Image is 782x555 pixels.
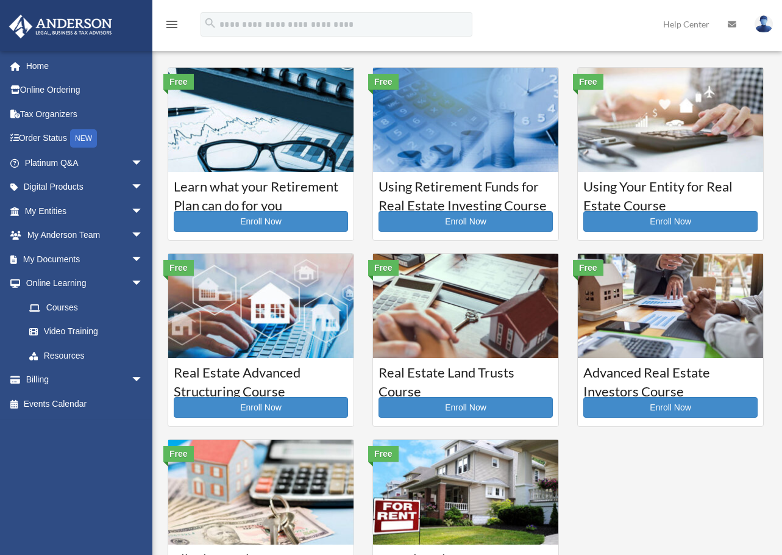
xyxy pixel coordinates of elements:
a: My Entitiesarrow_drop_down [9,199,162,223]
i: menu [165,17,179,32]
a: Online Ordering [9,78,162,102]
div: Free [573,74,603,90]
a: Digital Productsarrow_drop_down [9,175,162,199]
h3: Real Estate Land Trusts Course [379,363,553,394]
span: arrow_drop_down [131,247,155,272]
a: Billingarrow_drop_down [9,368,162,392]
a: Enroll Now [379,397,553,418]
a: Enroll Now [379,211,553,232]
i: search [204,16,217,30]
div: Free [163,74,194,90]
a: Order StatusNEW [9,126,162,151]
a: Events Calendar [9,392,162,416]
h3: Advanced Real Estate Investors Course [583,363,758,394]
a: Enroll Now [174,211,348,232]
img: Anderson Advisors Platinum Portal [5,15,116,38]
a: Enroll Now [583,397,758,418]
div: Free [368,74,399,90]
div: Free [368,260,399,276]
div: Free [368,446,399,462]
h3: Learn what your Retirement Plan can do for you [174,177,348,208]
a: Enroll Now [583,211,758,232]
h3: Using Retirement Funds for Real Estate Investing Course [379,177,553,208]
a: Courses [17,295,155,320]
div: NEW [70,129,97,148]
span: arrow_drop_down [131,223,155,248]
h3: Real Estate Advanced Structuring Course [174,363,348,394]
span: arrow_drop_down [131,271,155,296]
div: Free [163,260,194,276]
a: Platinum Q&Aarrow_drop_down [9,151,162,175]
a: Enroll Now [174,397,348,418]
div: Free [163,446,194,462]
span: arrow_drop_down [131,199,155,224]
a: My Documentsarrow_drop_down [9,247,162,271]
a: menu [165,21,179,32]
a: My Anderson Teamarrow_drop_down [9,223,162,248]
span: arrow_drop_down [131,151,155,176]
h3: Using Your Entity for Real Estate Course [583,177,758,208]
a: Online Learningarrow_drop_down [9,271,162,296]
a: Home [9,54,162,78]
a: Resources [17,343,162,368]
a: Tax Organizers [9,102,162,126]
a: Video Training [17,320,162,344]
span: arrow_drop_down [131,368,155,393]
div: Free [573,260,603,276]
img: User Pic [755,15,773,33]
span: arrow_drop_down [131,175,155,200]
